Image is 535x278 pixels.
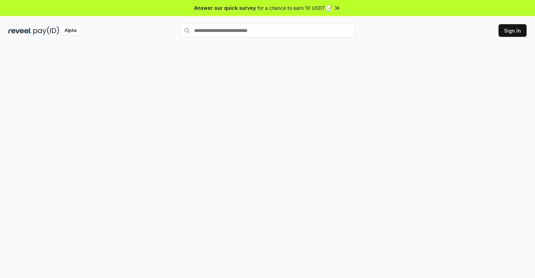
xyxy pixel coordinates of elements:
[499,24,527,37] button: Sign In
[194,4,256,12] span: Answer our quick survey
[8,26,32,35] img: reveel_dark
[257,4,332,12] span: for a chance to earn 10 USDT 📝
[61,26,80,35] div: Alpha
[33,26,59,35] img: pay_id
